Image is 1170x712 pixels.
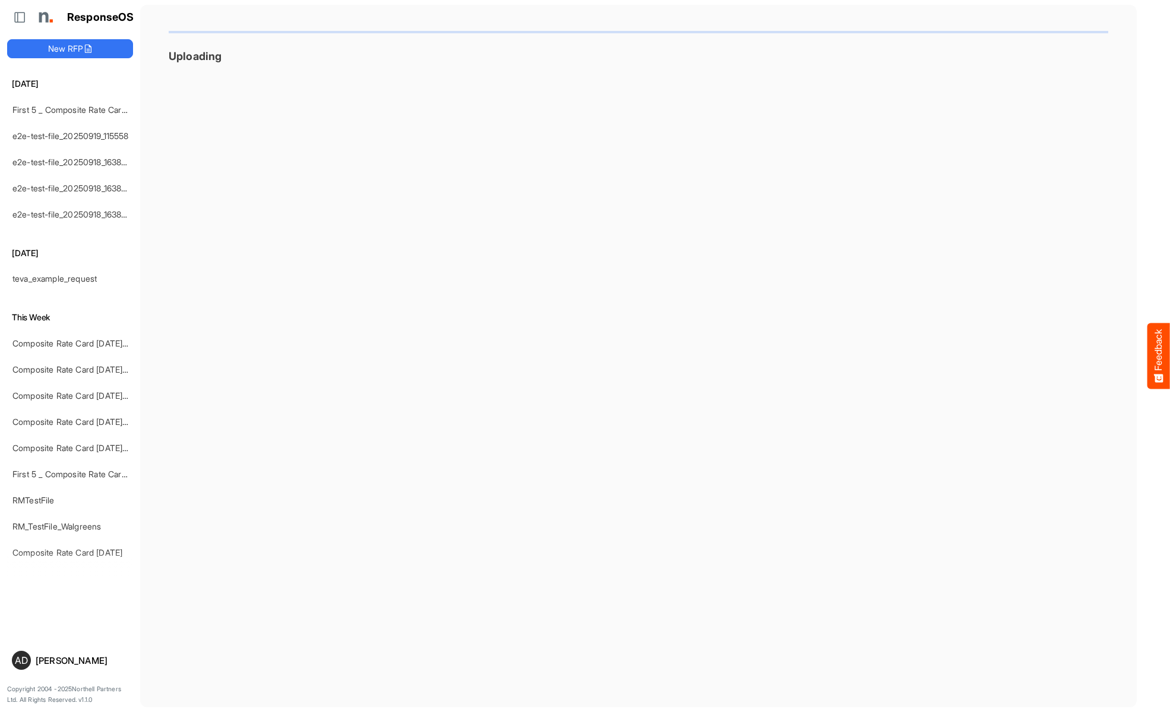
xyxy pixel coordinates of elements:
[12,364,153,374] a: Composite Rate Card [DATE]_smaller
[12,547,122,557] a: Composite Rate Card [DATE]
[12,417,153,427] a: Composite Rate Card [DATE]_smaller
[12,521,101,531] a: RM_TestFile_Walgreens
[33,5,56,29] img: Northell
[1147,323,1170,389] button: Feedback
[12,495,55,505] a: RMTestFile
[12,131,129,141] a: e2e-test-file_20250919_115558
[15,656,28,665] span: AD
[7,684,133,705] p: Copyright 2004 - 2025 Northell Partners Ltd. All Rights Reserved. v 1.1.0
[67,11,134,24] h1: ResponseOS
[12,443,153,453] a: Composite Rate Card [DATE]_smaller
[12,183,141,193] a: e2e-test-file_20250918_163829 (1)
[169,50,1108,62] h3: Uploading
[7,247,133,260] h6: [DATE]
[7,311,133,324] h6: This Week
[12,338,153,348] a: Composite Rate Card [DATE]_smaller
[12,469,155,479] a: First 5 _ Composite Rate Card [DATE]
[12,105,167,115] a: First 5 _ Composite Rate Card [DATE] (2)
[12,390,207,401] a: Composite Rate Card [DATE] mapping test_deleted
[12,209,141,219] a: e2e-test-file_20250918_163829 (1)
[7,77,133,90] h6: [DATE]
[12,157,141,167] a: e2e-test-file_20250918_163829 (1)
[36,656,128,665] div: [PERSON_NAME]
[12,273,97,283] a: teva_example_request
[7,39,133,58] button: New RFP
